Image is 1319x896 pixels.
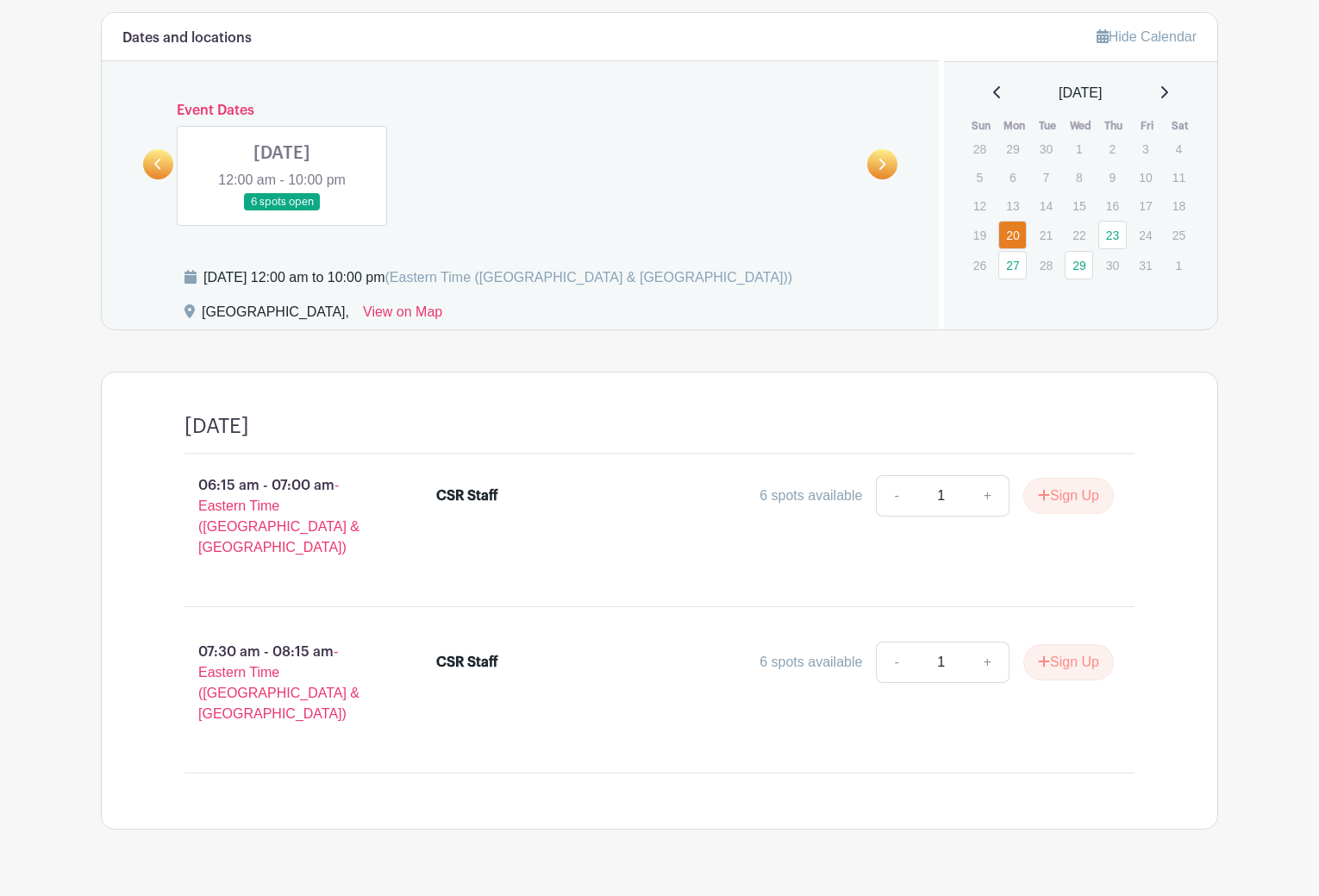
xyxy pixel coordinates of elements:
a: 23 [1098,221,1127,249]
a: - [876,475,916,517]
p: 06:15 am - 07:00 am [157,468,409,565]
span: - Eastern Time ([GEOGRAPHIC_DATA] & [GEOGRAPHIC_DATA]) [198,478,359,555]
p: 15 [1065,192,1093,219]
p: 6 [998,164,1027,191]
th: Tue [1031,117,1065,135]
p: 07:30 am - 08:15 am [157,635,409,731]
p: 22 [1065,222,1093,248]
p: 24 [1131,222,1160,248]
th: Thu [1097,117,1131,135]
p: 30 [1032,135,1060,162]
span: (Eastern Time ([GEOGRAPHIC_DATA] & [GEOGRAPHIC_DATA])) [384,270,792,285]
span: [DATE] [1059,83,1102,103]
p: 28 [966,135,994,162]
div: CSR Staff [436,486,498,506]
p: 8 [1065,164,1093,191]
p: 2 [1098,135,1127,162]
p: 13 [998,192,1027,219]
a: - [876,642,916,683]
p: 7 [1032,164,1060,191]
div: 6 spots available [760,652,862,673]
p: 16 [1098,192,1127,219]
th: Sat [1164,117,1197,135]
th: Sun [965,117,998,135]
p: 5 [966,164,994,191]
span: - Eastern Time ([GEOGRAPHIC_DATA] & [GEOGRAPHIC_DATA]) [198,644,359,721]
a: + [966,642,1010,683]
p: 14 [1032,192,1060,219]
h4: [DATE] [184,414,249,439]
div: CSR Staff [436,652,498,673]
p: 4 [1165,135,1193,162]
th: Mon [997,117,1031,135]
button: Sign Up [1023,644,1114,680]
p: 3 [1131,135,1160,162]
h6: Event Dates [173,103,867,119]
th: Fri [1130,117,1164,135]
p: 21 [1032,222,1060,248]
p: 1 [1165,252,1193,279]
p: 28 [1032,252,1060,279]
th: Wed [1064,117,1097,135]
p: 29 [998,135,1027,162]
p: 18 [1165,192,1193,219]
p: 10 [1131,164,1160,191]
a: 27 [998,251,1027,279]
a: + [966,475,1010,517]
p: 30 [1098,252,1127,279]
p: 26 [966,252,994,279]
p: 11 [1165,164,1193,191]
h6: Dates and locations [122,30,252,47]
div: 6 spots available [760,486,862,506]
p: 25 [1165,222,1193,248]
p: 17 [1131,192,1160,219]
div: [DATE] 12:00 am to 10:00 pm [203,267,792,288]
a: View on Map [363,302,442,329]
div: [GEOGRAPHIC_DATA], [202,302,349,329]
p: 1 [1065,135,1093,162]
p: 19 [966,222,994,248]
p: 12 [966,192,994,219]
p: 9 [1098,164,1127,191]
a: Hide Calendar [1097,29,1197,44]
p: 31 [1131,252,1160,279]
a: 20 [998,221,1027,249]
button: Sign Up [1023,478,1114,514]
a: 29 [1065,251,1093,279]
